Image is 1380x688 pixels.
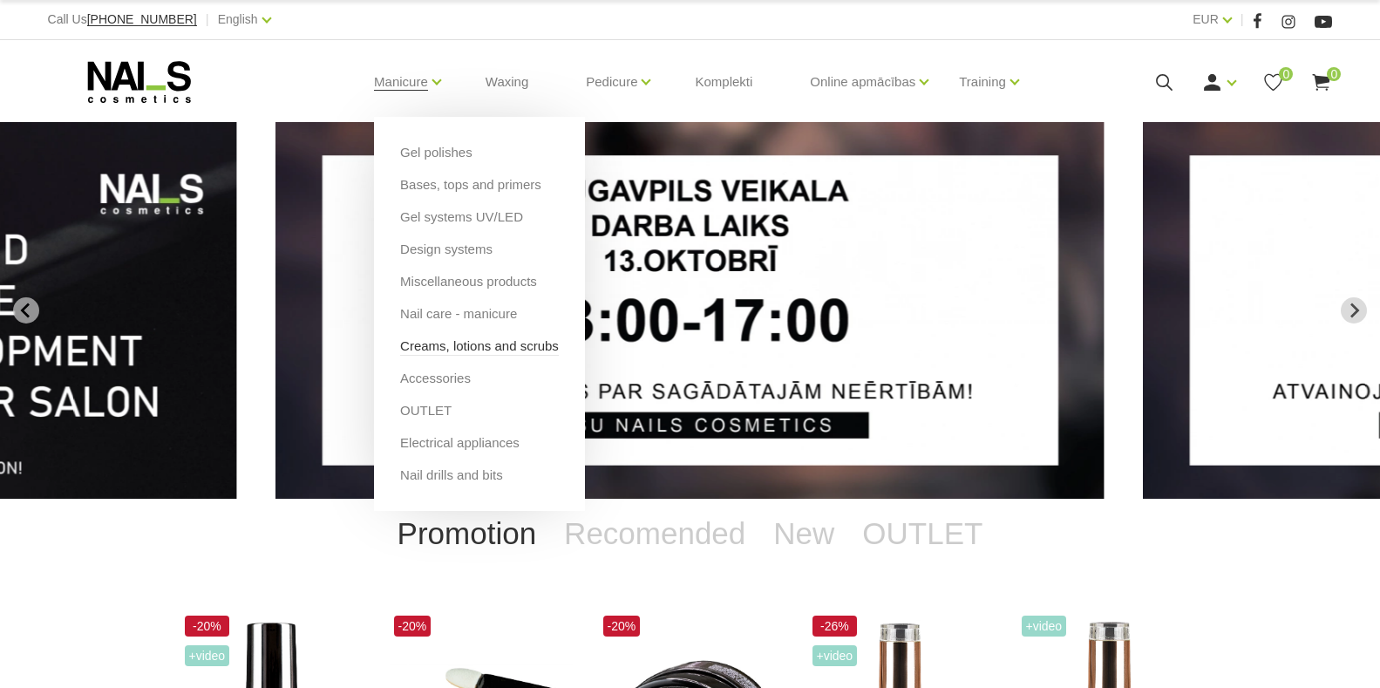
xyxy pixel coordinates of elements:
a: Miscellaneous products [400,272,537,291]
a: [PHONE_NUMBER] [87,13,197,26]
span: -20% [603,616,641,637]
a: English [218,9,258,30]
li: 1 of 13 [276,122,1105,499]
a: Promotion [384,499,551,569]
div: Call Us [48,9,197,31]
button: Go to last slide [13,297,39,324]
a: Manicure [374,47,428,117]
a: Waxing [472,40,542,124]
a: Nail care - manicure [400,304,517,324]
button: Next slide [1341,297,1367,324]
span: -26% [812,616,858,637]
a: Design systems [400,240,493,259]
span: +Video [1022,616,1067,637]
a: 0 [1310,72,1332,93]
a: OUTLET [848,499,996,569]
a: 0 [1262,72,1284,93]
a: Nail drills and bits [400,466,503,485]
span: 0 [1327,67,1341,81]
a: New [759,499,848,569]
a: Accessories [400,369,471,388]
a: Komplekti [681,40,766,124]
span: +Video [185,645,230,666]
span: -20% [394,616,432,637]
a: Training [959,47,1006,117]
a: OUTLET [400,401,452,420]
span: | [1241,9,1244,31]
span: +Video [812,645,858,666]
a: EUR [1193,9,1219,30]
a: Online apmācības [810,47,915,117]
a: Bases, tops and primers [400,175,541,194]
a: Gel polishes [400,143,472,162]
span: | [206,9,209,31]
a: Creams, lotions and scrubs [400,337,559,356]
a: Recomended [550,499,759,569]
a: Electrical appliances [400,433,520,453]
a: Pedicure [586,47,637,117]
span: 0 [1279,67,1293,81]
span: [PHONE_NUMBER] [87,12,197,26]
span: -20% [185,616,230,637]
a: Gel systems UV/LED [400,208,523,227]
